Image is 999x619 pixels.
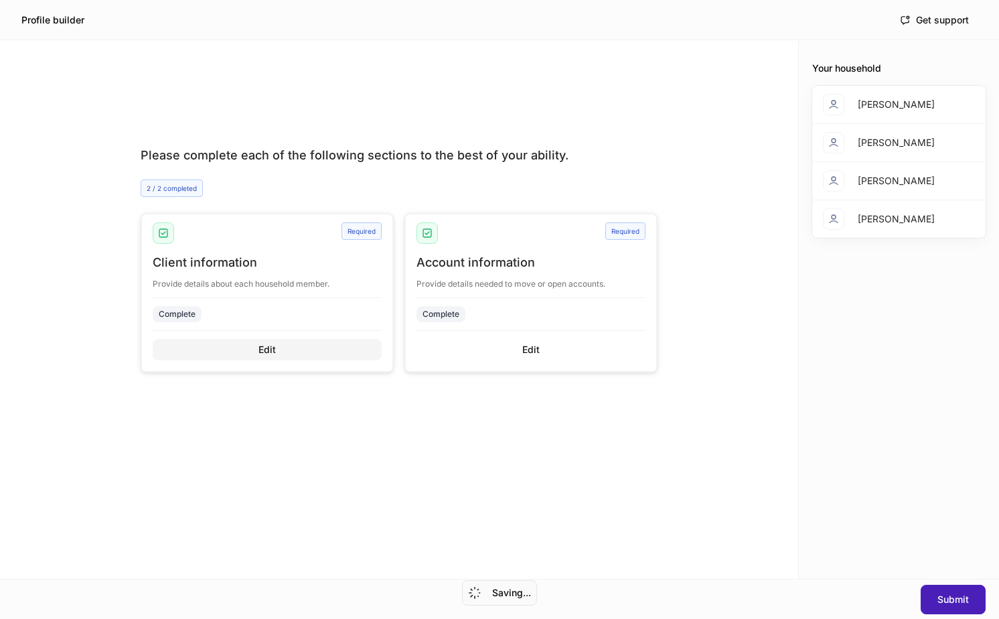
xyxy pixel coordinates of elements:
[153,255,382,271] div: Client information
[21,13,84,27] h5: Profile builder
[159,307,196,320] div: Complete
[858,98,935,111] div: [PERSON_NAME]
[141,147,658,163] div: Please complete each of the following sections to the best of your ability.
[937,595,969,604] div: Submit
[416,255,645,271] div: Account information
[416,339,645,360] button: Edit
[422,307,459,320] div: Complete
[492,586,531,600] h5: Saving...
[891,9,978,31] button: Get support
[858,174,935,188] div: [PERSON_NAME]
[921,585,986,614] button: Submit
[416,271,645,289] div: Provide details needed to move or open accounts.
[605,222,645,240] div: Required
[812,62,986,75] div: Your household
[141,180,203,197] div: 2 / 2 completed
[258,345,276,354] div: Edit
[341,222,382,240] div: Required
[522,345,540,354] div: Edit
[153,339,382,360] button: Edit
[900,15,969,25] div: Get support
[858,136,935,149] div: [PERSON_NAME]
[858,212,935,226] div: [PERSON_NAME]
[153,271,382,289] div: Provide details about each household member.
